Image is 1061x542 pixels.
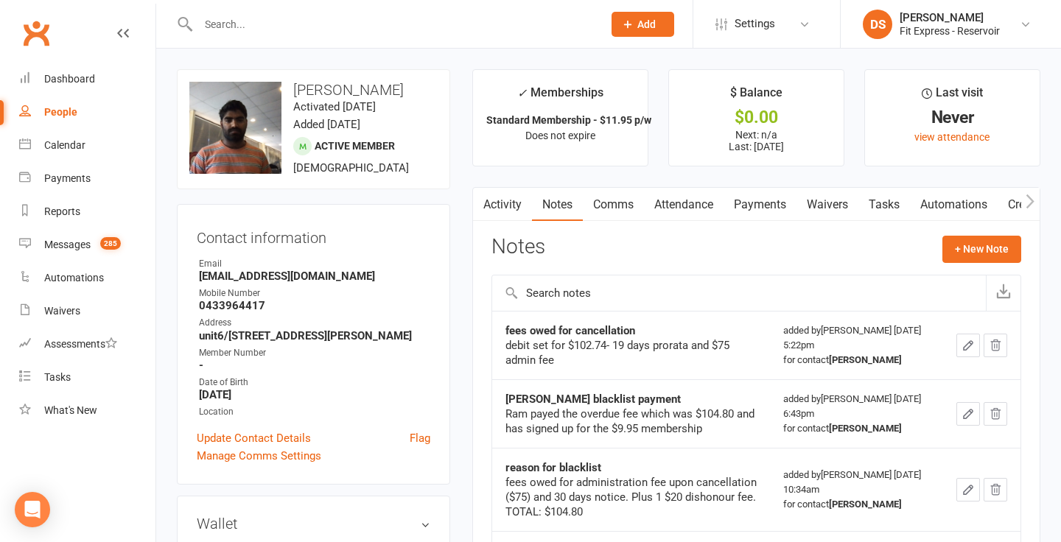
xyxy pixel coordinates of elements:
div: $ Balance [730,83,782,110]
a: Clubworx [18,15,55,52]
i: ✓ [517,86,527,100]
div: added by [PERSON_NAME] [DATE] 10:34am [783,468,930,512]
span: Add [637,18,656,30]
a: Manage Comms Settings [197,447,321,465]
div: Tasks [44,371,71,383]
div: Automations [44,272,104,284]
a: People [19,96,155,129]
span: Does not expire [525,130,595,141]
a: Dashboard [19,63,155,96]
p: Next: n/a Last: [DATE] [682,129,830,152]
a: Automations [19,261,155,295]
a: Notes [532,188,583,222]
h3: Notes [491,236,545,262]
div: Last visit [922,83,983,110]
div: Messages [44,239,91,250]
div: Mobile Number [199,286,430,300]
a: Comms [583,188,644,222]
strong: 0433964417 [199,299,430,312]
div: Waivers [44,305,80,317]
span: 285 [100,237,121,250]
div: Payments [44,172,91,184]
input: Search... [194,14,592,35]
div: Location [199,405,430,419]
div: Email [199,257,430,271]
strong: [PERSON_NAME] [829,423,902,434]
div: Ram payed the overdue fee which was $104.80 and has signed up for the $9.95 membership [505,406,757,436]
time: Added [DATE] [293,118,360,131]
div: People [44,106,77,118]
div: Memberships [517,83,603,110]
a: Tasks [19,361,155,394]
strong: [PERSON_NAME] [829,499,902,510]
strong: [PERSON_NAME] blacklist payment [505,393,681,406]
a: Reports [19,195,155,228]
div: Dashboard [44,73,95,85]
h3: [PERSON_NAME] [189,82,438,98]
a: Waivers [19,295,155,328]
strong: unit6/[STREET_ADDRESS][PERSON_NAME] [199,329,430,342]
a: Payments [19,162,155,195]
a: Automations [910,188,998,222]
img: image1640076265.png [189,82,281,174]
span: Settings [735,7,775,41]
div: Fit Express - Reservoir [900,24,1000,38]
div: added by [PERSON_NAME] [DATE] 6:43pm [783,392,930,436]
div: $0.00 [682,110,830,125]
a: Flag [410,429,430,447]
strong: fees owed for cancellation [505,324,635,337]
a: Tasks [858,188,910,222]
h3: Wallet [197,515,430,532]
strong: - [199,359,430,372]
div: Assessments [44,338,117,350]
strong: [DATE] [199,388,430,401]
strong: [EMAIL_ADDRESS][DOMAIN_NAME] [199,270,430,283]
div: Never [878,110,1026,125]
div: Open Intercom Messenger [15,492,50,527]
a: Assessments [19,328,155,361]
a: Update Contact Details [197,429,311,447]
span: [DEMOGRAPHIC_DATA] [293,161,409,175]
div: Calendar [44,139,85,151]
div: fees owed for administration fee upon cancellation ($75) and 30 days notice. Plus 1 $20 dishonour... [505,475,757,519]
h3: Contact information [197,224,430,246]
div: debit set for $102.74- 19 days prorata and $75 admin fee [505,338,757,367]
a: What's New [19,394,155,427]
div: DS [863,10,892,39]
div: Date of Birth [199,376,430,390]
a: Messages 285 [19,228,155,261]
div: for contact [783,353,930,367]
div: Member Number [199,346,430,360]
a: Attendance [644,188,724,222]
a: Calendar [19,129,155,162]
span: Active member [315,140,395,152]
div: for contact [783,421,930,436]
strong: [PERSON_NAME] [829,354,902,365]
a: Waivers [796,188,858,222]
div: Reports [44,205,80,217]
strong: Standard Membership - $11.95 p/w [486,114,651,126]
strong: reason for blacklist [505,461,601,474]
div: What's New [44,404,97,416]
div: added by [PERSON_NAME] [DATE] 5:22pm [783,323,930,367]
button: + New Note [942,236,1021,262]
div: for contact [783,497,930,512]
a: Payments [724,188,796,222]
div: [PERSON_NAME] [900,11,1000,24]
time: Activated [DATE] [293,100,376,113]
div: Address [199,316,430,330]
button: Add [612,12,674,37]
input: Search notes [492,275,986,311]
a: Activity [473,188,532,222]
a: view attendance [914,131,990,143]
